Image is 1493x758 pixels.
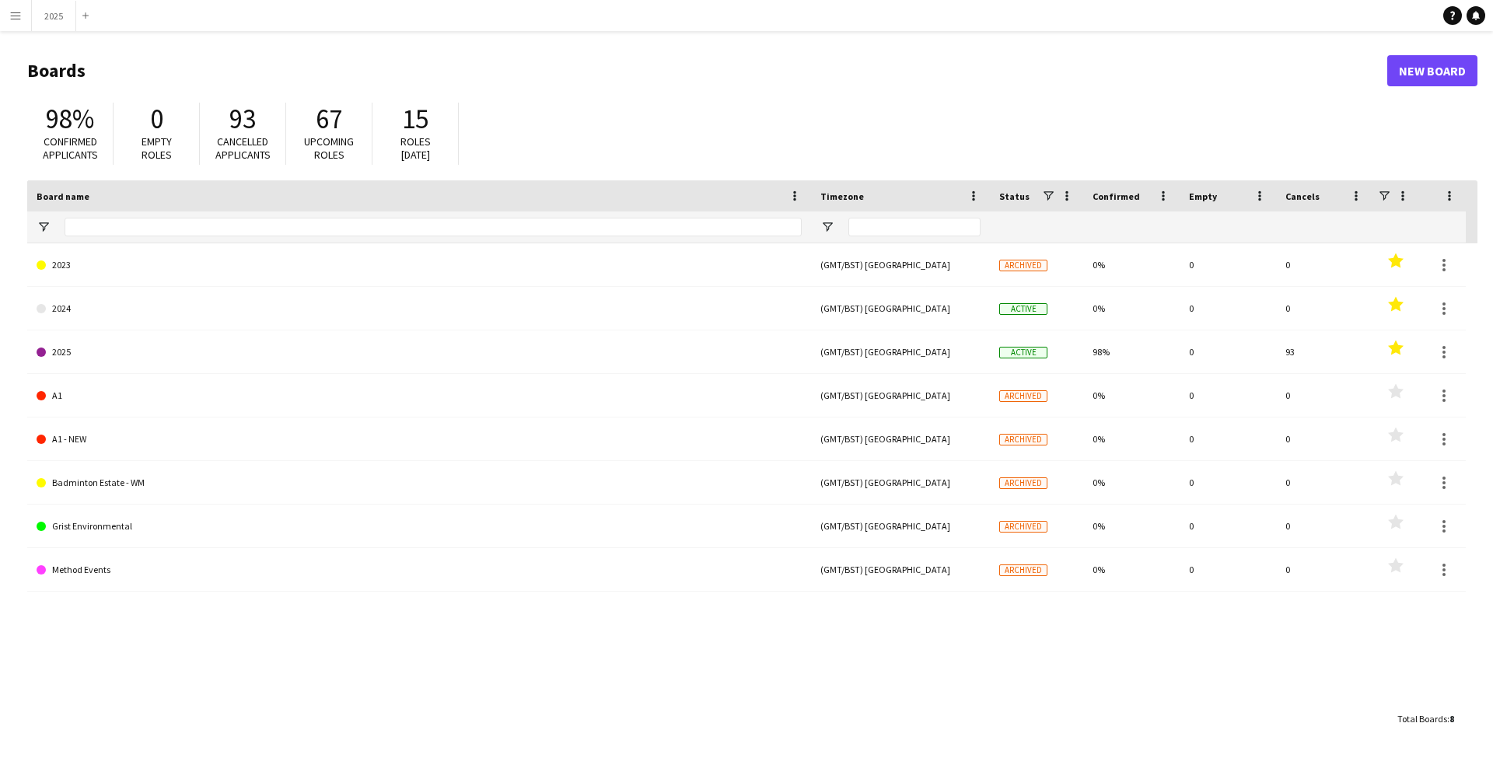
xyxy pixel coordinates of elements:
[1083,287,1180,330] div: 0%
[811,417,990,460] div: (GMT/BST) [GEOGRAPHIC_DATA]
[1083,330,1180,373] div: 98%
[999,390,1047,402] span: Archived
[999,434,1047,445] span: Archived
[1397,704,1454,734] div: :
[37,243,802,287] a: 2023
[1083,461,1180,504] div: 0%
[1180,505,1276,547] div: 0
[37,417,802,461] a: A1 - NEW
[402,102,428,136] span: 15
[1180,243,1276,286] div: 0
[32,1,76,31] button: 2025
[304,134,354,162] span: Upcoming roles
[999,521,1047,533] span: Archived
[1180,548,1276,591] div: 0
[999,347,1047,358] span: Active
[1083,505,1180,547] div: 0%
[316,102,342,136] span: 67
[1180,374,1276,417] div: 0
[1276,374,1372,417] div: 0
[811,243,990,286] div: (GMT/BST) [GEOGRAPHIC_DATA]
[1276,417,1372,460] div: 0
[1397,713,1447,725] span: Total Boards
[811,287,990,330] div: (GMT/BST) [GEOGRAPHIC_DATA]
[811,330,990,373] div: (GMT/BST) [GEOGRAPHIC_DATA]
[37,374,802,417] a: A1
[999,190,1030,202] span: Status
[43,134,98,162] span: Confirmed applicants
[1276,548,1372,591] div: 0
[37,190,89,202] span: Board name
[1276,505,1372,547] div: 0
[1276,287,1372,330] div: 0
[999,477,1047,489] span: Archived
[27,59,1387,82] h1: Boards
[1083,374,1180,417] div: 0%
[37,548,802,592] a: Method Events
[1083,243,1180,286] div: 0%
[1276,461,1372,504] div: 0
[1387,55,1477,86] a: New Board
[37,330,802,374] a: 2025
[848,218,981,236] input: Timezone Filter Input
[1180,287,1276,330] div: 0
[1180,417,1276,460] div: 0
[46,102,94,136] span: 98%
[37,220,51,234] button: Open Filter Menu
[999,260,1047,271] span: Archived
[811,548,990,591] div: (GMT/BST) [GEOGRAPHIC_DATA]
[1449,713,1454,725] span: 8
[142,134,172,162] span: Empty roles
[811,374,990,417] div: (GMT/BST) [GEOGRAPHIC_DATA]
[1180,461,1276,504] div: 0
[1276,330,1372,373] div: 93
[37,461,802,505] a: Badminton Estate - WM
[1083,548,1180,591] div: 0%
[811,505,990,547] div: (GMT/BST) [GEOGRAPHIC_DATA]
[811,461,990,504] div: (GMT/BST) [GEOGRAPHIC_DATA]
[400,134,431,162] span: Roles [DATE]
[999,564,1047,576] span: Archived
[1189,190,1217,202] span: Empty
[37,287,802,330] a: 2024
[65,218,802,236] input: Board name Filter Input
[820,190,864,202] span: Timezone
[150,102,163,136] span: 0
[1276,243,1372,286] div: 0
[215,134,271,162] span: Cancelled applicants
[229,102,256,136] span: 93
[820,220,834,234] button: Open Filter Menu
[1093,190,1140,202] span: Confirmed
[1180,330,1276,373] div: 0
[37,505,802,548] a: Grist Environmental
[1083,417,1180,460] div: 0%
[999,303,1047,315] span: Active
[1285,190,1320,202] span: Cancels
